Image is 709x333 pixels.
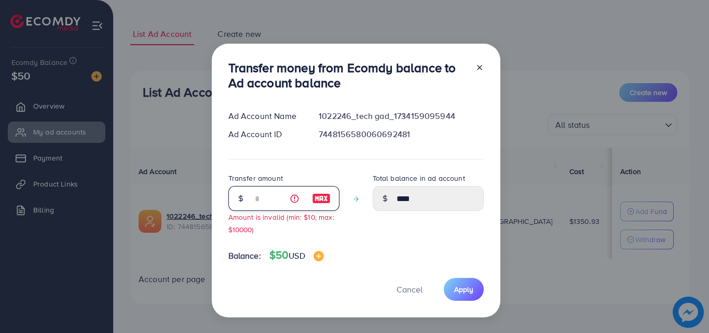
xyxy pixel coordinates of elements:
[312,192,331,205] img: image
[269,249,324,262] h4: $50
[289,250,305,261] span: USD
[310,110,492,122] div: 1022246_tech gad_1734159095944
[373,173,465,183] label: Total balance in ad account
[228,60,467,90] h3: Transfer money from Ecomdy balance to Ad account balance
[228,173,283,183] label: Transfer amount
[310,128,492,140] div: 7448156580060692481
[220,128,311,140] div: Ad Account ID
[397,284,422,295] span: Cancel
[444,278,484,300] button: Apply
[228,250,261,262] span: Balance:
[384,278,435,300] button: Cancel
[228,212,334,234] small: Amount is invalid (min: $10, max: $10000)
[454,284,473,295] span: Apply
[220,110,311,122] div: Ad Account Name
[313,251,324,261] img: image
